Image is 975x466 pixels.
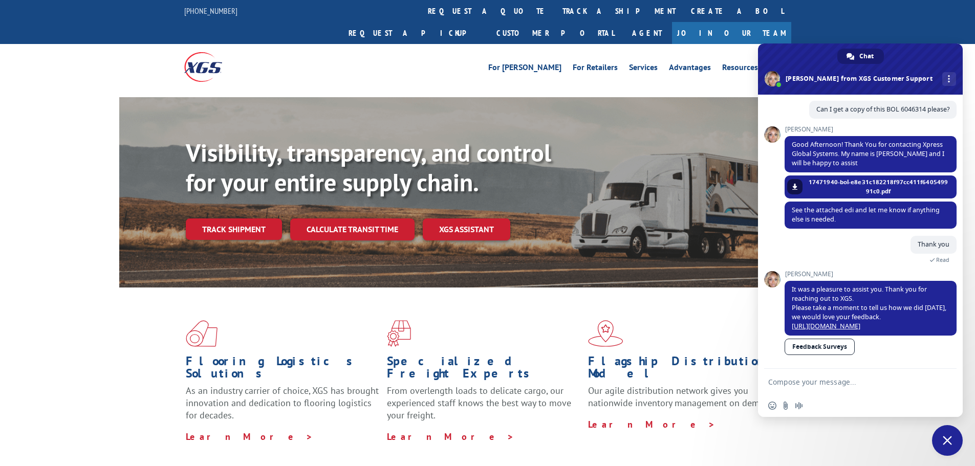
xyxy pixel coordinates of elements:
a: Learn More > [186,431,313,442]
span: [PERSON_NAME] [785,126,957,133]
h1: Flagship Distribution Model [588,355,782,385]
a: For [PERSON_NAME] [488,63,561,75]
span: Send a file [782,402,790,410]
span: Read [936,256,949,263]
a: [PHONE_NUMBER] [184,6,237,16]
div: Chat [837,49,884,64]
img: xgs-icon-focused-on-flooring-red [387,320,411,347]
span: Good Afternoon! Thank You for contacting Xpress Global Systems. My name is [PERSON_NAME] and I wi... [792,140,944,167]
span: 17471940-bol-e8e31c182218f97cc411f640549991c0.pdf [808,177,949,196]
a: For Retailers [573,63,618,75]
a: Advantages [669,63,711,75]
h1: Flooring Logistics Solutions [186,355,379,385]
span: Audio message [795,402,803,410]
span: It was a pleasure to assist you. Thank you for reaching out to XGS. Please take a moment to tell ... [792,285,946,330]
span: [PERSON_NAME] [785,271,957,278]
span: Can I get a copy of this BOL 6046314 please? [816,105,949,114]
p: From overlength loads to delicate cargo, our experienced staff knows the best way to move your fr... [387,385,580,430]
span: Chat [859,49,874,64]
span: Thank you [918,240,949,249]
a: Calculate transit time [290,218,415,240]
a: Resources [722,63,758,75]
a: Learn More > [588,418,716,430]
span: As an industry carrier of choice, XGS has brought innovation and dedication to flooring logistics... [186,385,379,421]
h1: Specialized Freight Experts [387,355,580,385]
img: xgs-icon-flagship-distribution-model-red [588,320,623,347]
a: Agent [622,22,672,44]
a: Learn More > [387,431,514,442]
textarea: Compose your message... [768,378,930,387]
span: Our agile distribution network gives you nationwide inventory management on demand. [588,385,776,409]
a: Request a pickup [341,22,489,44]
a: Services [629,63,658,75]
a: XGS ASSISTANT [423,218,510,240]
a: [URL][DOMAIN_NAME] [792,322,860,330]
a: Customer Portal [489,22,622,44]
span: Insert an emoji [768,402,776,410]
img: xgs-icon-total-supply-chain-intelligence-red [186,320,218,347]
a: Track shipment [186,218,282,240]
a: Join Our Team [672,22,791,44]
a: Feedback Surveys [785,339,855,355]
b: Visibility, transparency, and control for your entire supply chain. [186,137,551,198]
div: More channels [942,72,956,86]
div: Close chat [932,425,963,456]
span: See the attached edi and let me know if anything else is needed. [792,206,940,224]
